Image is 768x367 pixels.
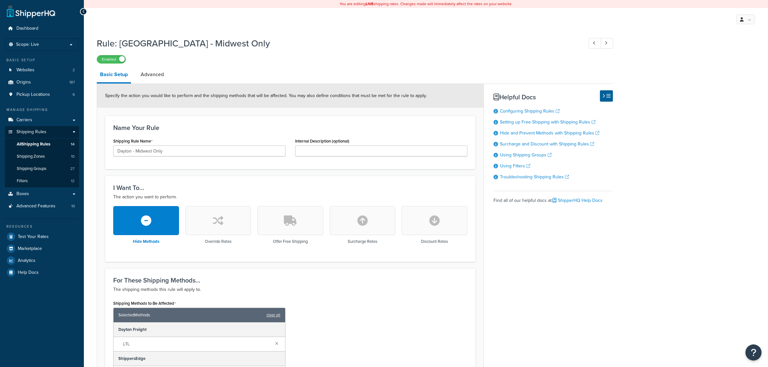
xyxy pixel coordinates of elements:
span: Filters [17,178,28,184]
span: Pickup Locations [16,92,50,97]
h3: Offer Free Shipping [273,239,308,244]
span: Analytics [18,258,35,263]
span: Websites [16,67,35,73]
a: Using Shipping Groups [500,152,552,158]
a: Hide and Prevent Methods with Shipping Rules [500,130,599,136]
span: 187 [69,80,75,85]
span: 27 [70,166,75,172]
li: Pickup Locations [5,89,79,101]
h3: Hide Methods [133,239,159,244]
a: Boxes [5,188,79,200]
a: ShipperHQ Help Docs [553,197,603,204]
button: Hide Help Docs [600,90,613,102]
span: All Shipping Rules [17,142,50,147]
h3: Helpful Docs [494,94,613,101]
a: Using Filters [500,163,530,169]
a: Configuring Shipping Rules [500,108,560,114]
span: 10 [71,203,75,209]
h3: For These Shipping Methods... [113,277,467,284]
li: Advanced Features [5,200,79,212]
a: Basic Setup [97,67,131,84]
a: Analytics [5,255,79,266]
a: clear all [266,311,280,320]
a: Next Record [601,38,613,49]
div: Resources [5,224,79,229]
span: Boxes [16,191,29,197]
span: Test Your Rates [18,234,49,240]
h3: Name Your Rule [113,124,467,131]
li: Shipping Rules [5,126,79,187]
div: Dayton Freight [114,322,285,337]
span: Origins [16,80,31,85]
a: Advanced [137,67,167,82]
span: Help Docs [18,270,39,275]
div: Basic Setup [5,57,79,63]
p: The shipping methods this rule will apply to. [113,286,467,293]
button: Open Resource Center [745,344,762,361]
span: Shipping Zones [17,154,45,159]
span: 12 [71,178,75,184]
label: Internal Description (optional) [295,139,349,144]
a: Shipping Zones10 [5,151,79,163]
span: Carriers [16,117,32,123]
span: 14 [71,142,75,147]
li: Filters [5,175,79,187]
a: Previous Record [589,38,601,49]
a: Carriers [5,114,79,126]
h3: Override Rates [205,239,232,244]
a: Surcharge and Discount with Shipping Rules [500,141,594,147]
a: Troubleshooting Shipping Rules [500,174,569,180]
div: Find all of our helpful docs at: [494,191,613,205]
label: Enabled [97,55,125,63]
a: AllShipping Rules14 [5,138,79,150]
span: 2 [73,67,75,73]
b: LIVE [366,1,374,7]
a: Marketplace [5,243,79,254]
a: Setting up Free Shipping with Shipping Rules [500,119,595,125]
a: Websites2 [5,64,79,76]
span: Scope: Live [16,42,39,47]
a: Advanced Features10 [5,200,79,212]
li: Shipping Zones [5,151,79,163]
span: Dashboard [16,26,38,31]
span: Marketplace [18,246,42,252]
a: Origins187 [5,76,79,88]
a: Test Your Rates [5,231,79,243]
span: Shipping Rules [16,129,46,135]
a: Dashboard [5,23,79,35]
a: Shipping Groups27 [5,163,79,175]
li: Origins [5,76,79,88]
span: Advanced Features [16,203,55,209]
span: Selected Methods [118,311,263,320]
a: Shipping Rules [5,126,79,138]
h3: Discount Rates [421,239,448,244]
div: ShippersEdge [114,352,285,366]
h1: Rule: [GEOGRAPHIC_DATA] - Midwest Only [97,37,577,50]
span: Shipping Groups [17,166,46,172]
a: Filters12 [5,175,79,187]
li: Websites [5,64,79,76]
div: Manage Shipping [5,107,79,113]
span: Specify the action you would like to perform and the shipping methods that will be affected. You ... [105,92,427,99]
p: The action you want to perform. [113,193,467,201]
h3: Surcharge Rates [348,239,377,244]
span: 6 [73,92,75,97]
li: Shipping Groups [5,163,79,175]
label: Shipping Methods to Be Affected [113,301,176,306]
span: LTL [123,340,270,349]
span: 10 [71,154,75,159]
a: Pickup Locations6 [5,89,79,101]
h3: I Want To... [113,184,467,191]
label: Shipping Rule Name [113,139,153,144]
a: Help Docs [5,267,79,278]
